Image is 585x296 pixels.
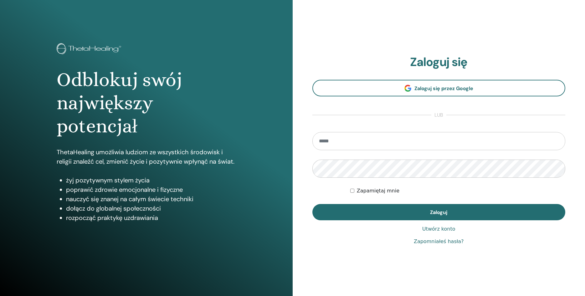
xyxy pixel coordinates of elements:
h2: Zaloguj się [312,55,566,69]
li: poprawić zdrowie emocjonalne i fizyczne [66,185,236,194]
a: Zapomniałeś hasła? [414,238,464,245]
li: nauczyć się znanej na całym świecie techniki [66,194,236,204]
a: Utwórz konto [422,225,455,233]
h1: Odblokuj swój największy potencjał [57,68,236,138]
p: ThetaHealing umożliwia ludziom ze wszystkich środowisk i religii znaleźć cel, zmienić życie i poz... [57,147,236,166]
span: Zaloguj [430,209,447,216]
label: Zapamiętaj mnie [357,187,399,195]
li: dołącz do globalnej społeczności [66,204,236,213]
li: żyj pozytywnym stylem życia [66,176,236,185]
a: Zaloguj się przez Google [312,80,566,96]
span: Zaloguj się przez Google [414,85,473,92]
div: Keep me authenticated indefinitely or until I manually logout [350,187,565,195]
button: Zaloguj [312,204,566,220]
span: lub [431,111,446,119]
li: rozpocząć praktykę uzdrawiania [66,213,236,222]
